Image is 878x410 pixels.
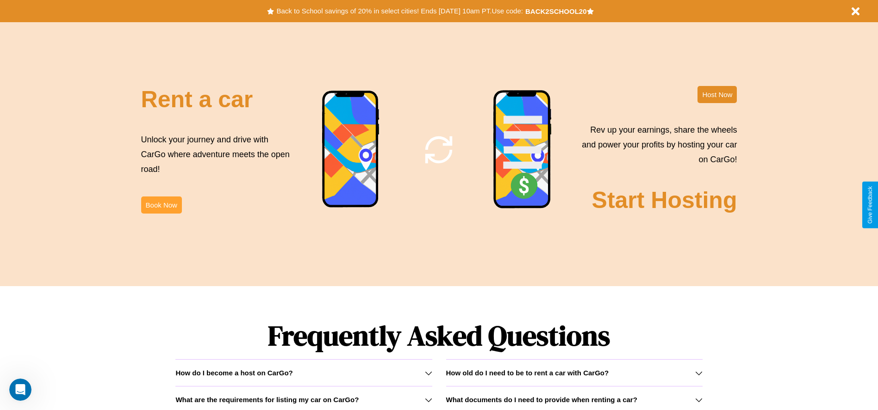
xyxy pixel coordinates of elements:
[9,379,31,401] iframe: Intercom live chat
[867,186,873,224] div: Give Feedback
[446,396,637,404] h3: What documents do I need to provide when renting a car?
[525,7,587,15] b: BACK2SCHOOL20
[576,122,737,167] p: Rev up your earnings, share the wheels and power your profits by hosting your car on CarGo!
[274,5,525,18] button: Back to School savings of 20% in select cities! Ends [DATE] 10am PT.Use code:
[141,196,182,214] button: Book Now
[175,396,359,404] h3: What are the requirements for listing my car on CarGo?
[322,90,380,209] img: phone
[493,90,552,210] img: phone
[141,132,293,177] p: Unlock your journey and drive with CarGo where adventure meets the open road!
[141,86,253,113] h2: Rent a car
[592,187,737,214] h2: Start Hosting
[446,369,609,377] h3: How old do I need to be to rent a car with CarGo?
[697,86,737,103] button: Host Now
[175,369,293,377] h3: How do I become a host on CarGo?
[175,312,702,359] h1: Frequently Asked Questions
